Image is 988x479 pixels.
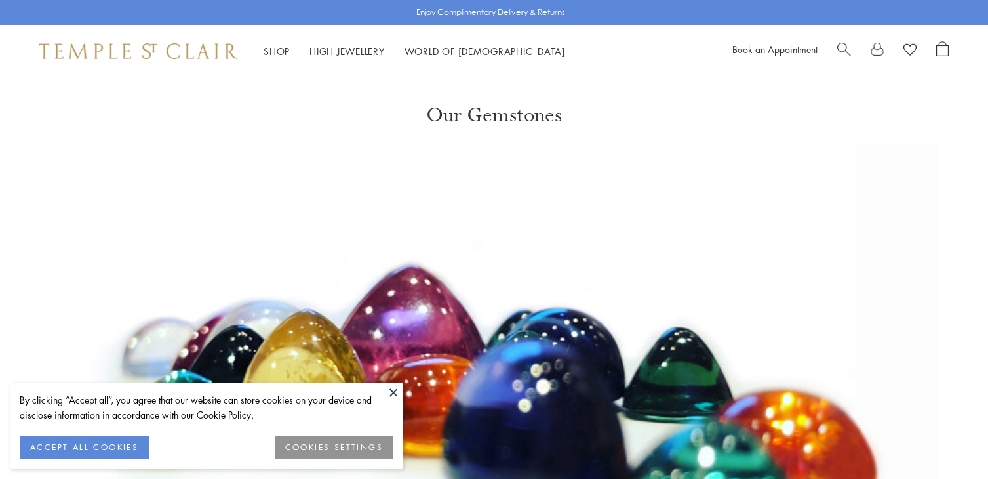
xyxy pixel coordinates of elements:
[264,45,290,58] a: ShopShop
[405,45,565,58] a: World of [DEMOGRAPHIC_DATA]World of [DEMOGRAPHIC_DATA]
[936,41,949,61] a: Open Shopping Bag
[275,436,393,459] button: COOKIES SETTINGS
[903,41,917,61] a: View Wishlist
[309,45,385,58] a: High JewelleryHigh Jewellery
[39,43,237,59] img: Temple St. Clair
[20,436,149,459] button: ACCEPT ALL COOKIES
[732,43,818,56] a: Book an Appointment
[426,77,562,127] h1: Our Gemstones
[416,6,565,19] p: Enjoy Complimentary Delivery & Returns
[264,43,565,60] nav: Main navigation
[837,41,851,61] a: Search
[20,392,393,423] div: By clicking “Accept all”, you agree that our website can store cookies on your device and disclos...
